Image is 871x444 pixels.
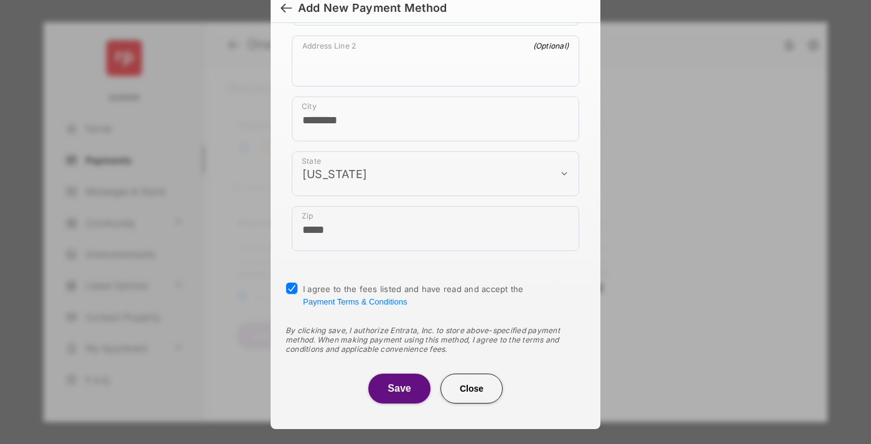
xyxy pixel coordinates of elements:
[292,97,579,141] div: payment_method_screening[postal_addresses][locality]
[298,1,447,15] div: Add New Payment Method
[303,284,524,306] span: I agree to the fees listed and have read and accept the
[368,374,431,404] button: Save
[303,297,407,306] button: I agree to the fees listed and have read and accept the
[286,326,585,354] div: By clicking save, I authorize Entrata, Inc. to store above-specified payment method. When making ...
[440,374,503,404] button: Close
[292,206,579,251] div: payment_method_screening[postal_addresses][postalCode]
[292,35,579,87] div: payment_method_screening[postal_addresses][addressLine2]
[292,151,579,196] div: payment_method_screening[postal_addresses][administrativeArea]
